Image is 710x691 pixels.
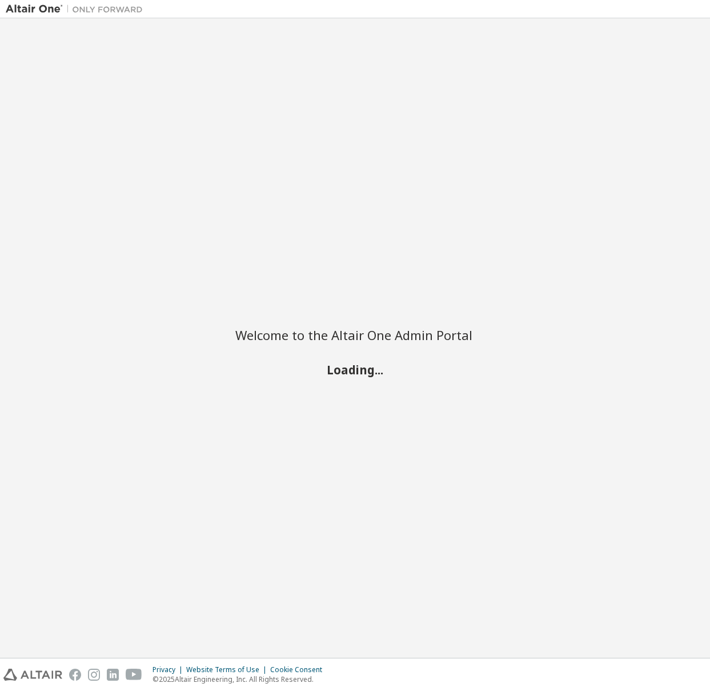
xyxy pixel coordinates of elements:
[153,665,186,674] div: Privacy
[186,665,270,674] div: Website Terms of Use
[6,3,149,15] img: Altair One
[153,674,329,684] p: © 2025 Altair Engineering, Inc. All Rights Reserved.
[3,669,62,681] img: altair_logo.svg
[126,669,142,681] img: youtube.svg
[69,669,81,681] img: facebook.svg
[88,669,100,681] img: instagram.svg
[107,669,119,681] img: linkedin.svg
[270,665,329,674] div: Cookie Consent
[235,327,475,343] h2: Welcome to the Altair One Admin Portal
[235,362,475,377] h2: Loading...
